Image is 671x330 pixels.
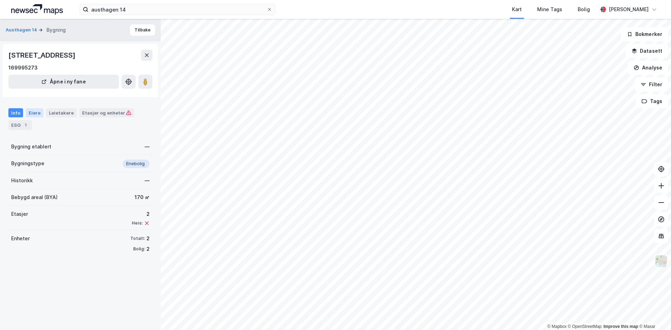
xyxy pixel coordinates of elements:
[568,324,602,329] a: OpenStreetMap
[8,120,32,130] div: ESG
[11,210,28,218] div: Etasjer
[135,193,150,201] div: 170 ㎡
[11,193,58,201] div: Bebygd areal (BYA)
[11,159,44,168] div: Bygningstype
[133,246,145,252] div: Bolig:
[132,220,143,226] div: Heis:
[636,94,668,108] button: Tags
[11,142,51,151] div: Bygning etablert
[6,27,38,34] button: Austhagen 14
[547,324,567,329] a: Mapbox
[8,64,38,72] div: 169995273
[636,296,671,330] iframe: Chat Widget
[132,210,150,218] div: 2
[82,110,131,116] div: Etasjer og enheter
[11,234,30,243] div: Enheter
[8,75,119,89] button: Åpne i ny fane
[46,26,66,34] div: Bygning
[604,324,638,329] a: Improve this map
[130,24,155,36] button: Tilbake
[655,255,668,268] img: Z
[145,142,150,151] div: —
[8,108,23,117] div: Info
[26,108,43,117] div: Eiere
[22,122,29,129] div: 1
[130,236,145,241] div: Totalt:
[8,50,77,61] div: [STREET_ADDRESS]
[635,78,668,91] button: Filter
[145,176,150,185] div: —
[626,44,668,58] button: Datasett
[146,245,150,253] div: 2
[609,5,649,14] div: [PERSON_NAME]
[11,4,63,15] img: logo.a4113a55bc3d86da70a041830d287a7e.svg
[537,5,562,14] div: Mine Tags
[88,4,267,15] input: Søk på adresse, matrikkel, gårdeiere, leietakere eller personer
[46,108,77,117] div: Leietakere
[628,61,668,75] button: Analyse
[621,27,668,41] button: Bokmerker
[578,5,590,14] div: Bolig
[636,296,671,330] div: Kontrollprogram for chat
[11,176,33,185] div: Historikk
[512,5,522,14] div: Kart
[146,234,150,243] div: 2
